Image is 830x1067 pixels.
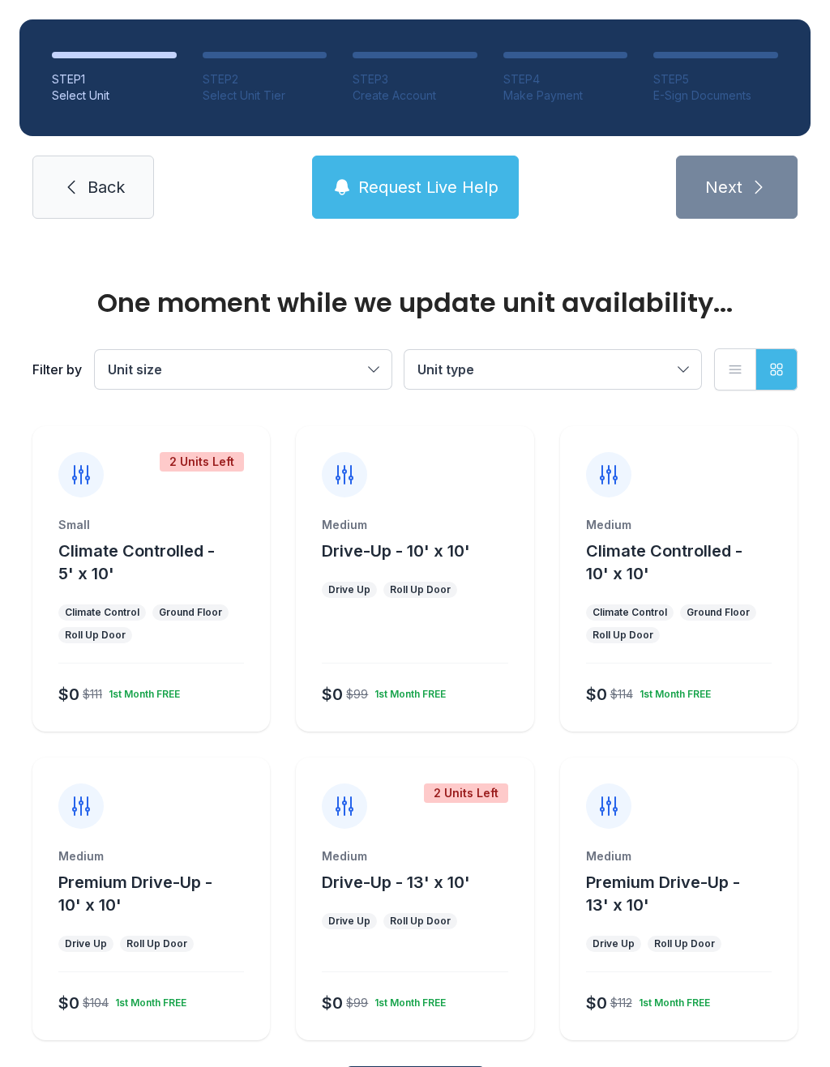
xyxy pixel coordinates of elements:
[58,871,263,916] button: Premium Drive-Up - 10' x 10'
[687,606,750,619] div: Ground Floor
[322,848,507,864] div: Medium
[58,848,244,864] div: Medium
[610,995,632,1011] div: $112
[88,176,125,198] span: Back
[203,71,327,87] div: STEP 2
[705,176,742,198] span: Next
[610,686,633,702] div: $114
[108,361,162,378] span: Unit size
[593,606,667,619] div: Climate Control
[358,176,498,198] span: Request Live Help
[58,517,244,533] div: Small
[32,290,798,316] div: One moment while we update unit availability...
[586,541,742,583] span: Climate Controlled - 10' x 10'
[159,606,222,619] div: Ground Floor
[417,361,474,378] span: Unit type
[58,873,212,915] span: Premium Drive-Up - 10' x 10'
[32,360,82,379] div: Filter by
[203,87,327,104] div: Select Unit Tier
[503,71,628,87] div: STEP 4
[95,350,391,389] button: Unit size
[83,686,102,702] div: $111
[353,87,477,104] div: Create Account
[424,783,508,803] div: 2 Units Left
[65,937,107,950] div: Drive Up
[404,350,701,389] button: Unit type
[58,540,263,585] button: Climate Controlled - 5' x 10'
[368,990,446,1009] div: 1st Month FREE
[109,990,186,1009] div: 1st Month FREE
[328,583,370,596] div: Drive Up
[322,873,470,892] span: Drive-Up - 13' x 10'
[126,937,187,950] div: Roll Up Door
[65,629,126,642] div: Roll Up Door
[346,686,368,702] div: $99
[322,871,470,894] button: Drive-Up - 13' x 10'
[83,995,109,1011] div: $104
[586,871,791,916] button: Premium Drive-Up - 13' x 10'
[593,937,635,950] div: Drive Up
[322,992,343,1014] div: $0
[586,873,740,915] span: Premium Drive-Up - 13' x 10'
[58,541,215,583] span: Climate Controlled - 5' x 10'
[593,629,653,642] div: Roll Up Door
[653,71,778,87] div: STEP 5
[586,540,791,585] button: Climate Controlled - 10' x 10'
[58,992,79,1014] div: $0
[633,681,711,701] div: 1st Month FREE
[322,683,343,706] div: $0
[503,87,628,104] div: Make Payment
[368,681,446,701] div: 1st Month FREE
[328,915,370,928] div: Drive Up
[65,606,139,619] div: Climate Control
[586,683,607,706] div: $0
[160,452,244,472] div: 2 Units Left
[653,87,778,104] div: E-Sign Documents
[322,517,507,533] div: Medium
[346,995,368,1011] div: $99
[322,540,470,562] button: Drive-Up - 10' x 10'
[654,937,715,950] div: Roll Up Door
[52,71,177,87] div: STEP 1
[586,848,772,864] div: Medium
[632,990,710,1009] div: 1st Month FREE
[58,683,79,706] div: $0
[102,681,180,701] div: 1st Month FREE
[322,541,470,561] span: Drive-Up - 10' x 10'
[353,71,477,87] div: STEP 3
[586,517,772,533] div: Medium
[390,583,451,596] div: Roll Up Door
[52,87,177,104] div: Select Unit
[586,992,607,1014] div: $0
[390,915,451,928] div: Roll Up Door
